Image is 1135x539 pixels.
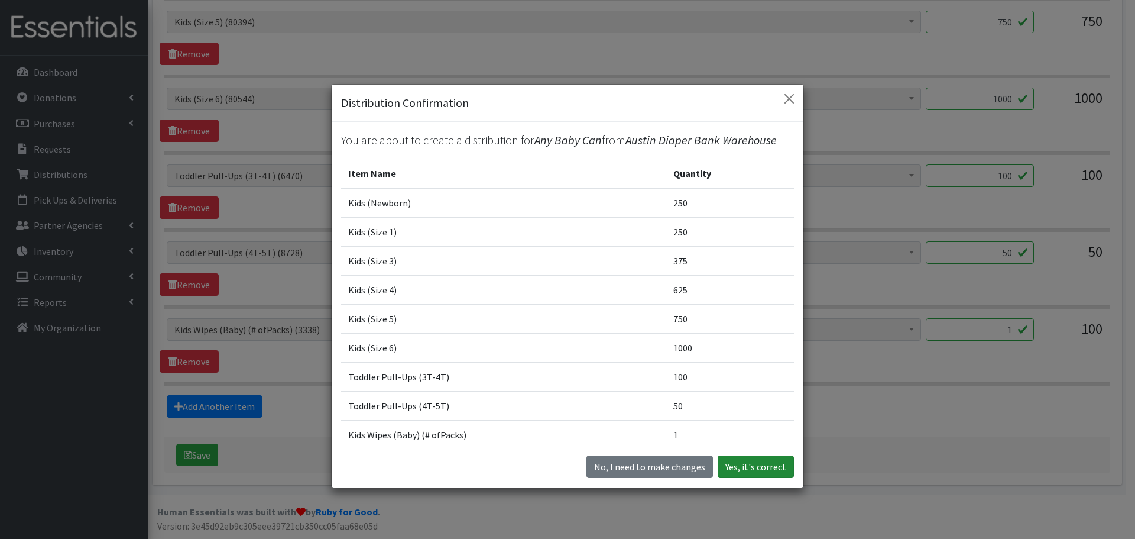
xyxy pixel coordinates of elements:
td: 100 [666,363,794,392]
button: No I need to make changes [586,456,713,478]
td: 50 [666,392,794,421]
td: 1 [666,421,794,450]
button: Close [780,89,799,108]
td: Kids (Size 4) [341,276,666,305]
button: Yes, it's correct [718,456,794,478]
td: 750 [666,305,794,334]
td: Kids (Newborn) [341,188,666,218]
td: Kids (Size 5) [341,305,666,334]
span: Austin Diaper Bank Warehouse [625,133,777,147]
td: Kids Wipes (Baby) (# ofPacks) [341,421,666,450]
td: Kids (Size 6) [341,334,666,363]
th: Quantity [666,159,794,189]
h5: Distribution Confirmation [341,94,469,112]
td: 375 [666,247,794,276]
p: You are about to create a distribution for from [341,131,794,149]
td: 250 [666,188,794,218]
td: Toddler Pull-Ups (4T-5T) [341,392,666,421]
span: Any Baby Can [534,133,602,147]
td: 250 [666,218,794,247]
td: Kids (Size 3) [341,247,666,276]
td: Kids (Size 1) [341,218,666,247]
td: 1000 [666,334,794,363]
th: Item Name [341,159,666,189]
td: Toddler Pull-Ups (3T-4T) [341,363,666,392]
td: 625 [666,276,794,305]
